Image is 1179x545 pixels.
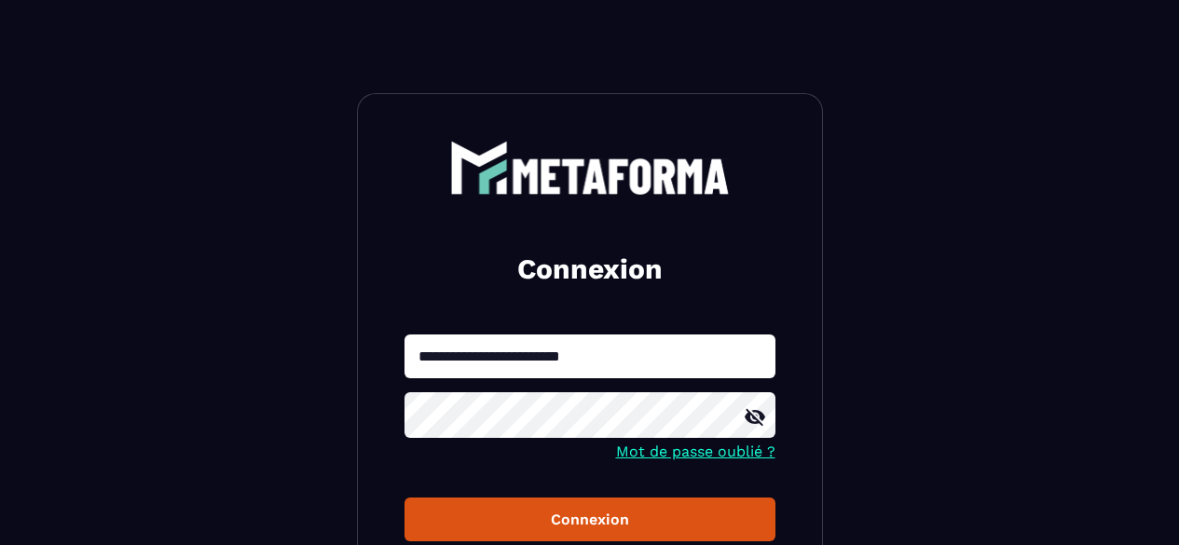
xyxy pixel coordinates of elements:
[427,251,753,288] h2: Connexion
[404,497,775,541] button: Connexion
[450,141,730,195] img: logo
[404,141,775,195] a: logo
[419,511,761,528] div: Connexion
[616,443,775,460] a: Mot de passe oublié ?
